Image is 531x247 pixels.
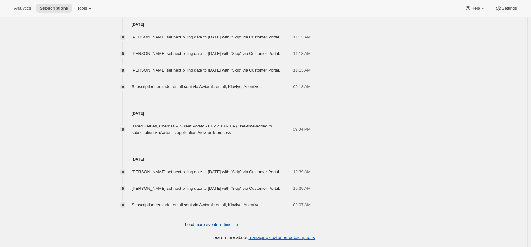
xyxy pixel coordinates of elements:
span: [PERSON_NAME] set next billing date to [DATE] with "Skip" via Customer Portal. [132,35,280,39]
span: Tools [77,6,87,11]
span: 09:18 AM [293,84,311,90]
span: [PERSON_NAME] set next billing date to [DATE] with "Skip" via Customer Portal. [132,169,280,174]
h4: [DATE] [113,156,311,162]
span: Subscriptions [40,6,68,11]
button: Settings [492,4,521,13]
span: [PERSON_NAME] set next billing date to [DATE] with "Skip" via Customer Portal. [132,68,280,72]
span: 09:07 AM [293,202,311,208]
button: Tools [73,4,97,13]
span: 09:04 PM [293,126,311,133]
span: Settings [502,6,517,11]
button: Help [461,4,490,13]
span: [PERSON_NAME] set next billing date to [DATE] with "Skip" via Customer Portal. [132,186,280,191]
span: 10:39 AM [293,185,311,192]
span: Load more events in timeline [185,222,238,228]
span: Subscription reminder email sent via Awtomic email, Klaviyo, Attentive. [132,84,261,89]
span: 11:13 AM [293,67,311,73]
button: Load more events in timeline [181,220,242,230]
span: [PERSON_NAME] set next billing date to [DATE] with "Skip" via Customer Portal. [132,51,280,56]
a: managing customer subscriptions [248,235,315,240]
h4: [DATE] [113,21,311,28]
span: 3 Red Berries, Cherries & Sweet Potato - 61554010-16A (One-time) added to subscription via Awtomi... [132,124,272,135]
span: Subscription reminder email sent via Awtomic email, Klaviyo, Attentive. [132,202,261,207]
p: Learn more about [212,234,315,241]
span: Analytics [14,6,31,11]
span: Help [471,6,480,11]
button: Subscriptions [36,4,72,13]
span: 11:13 AM [293,51,311,57]
button: View bulk process [198,130,231,135]
button: Analytics [10,4,35,13]
span: 11:13 AM [293,34,311,40]
h4: [DATE] [113,110,311,117]
span: 10:39 AM [293,169,311,175]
